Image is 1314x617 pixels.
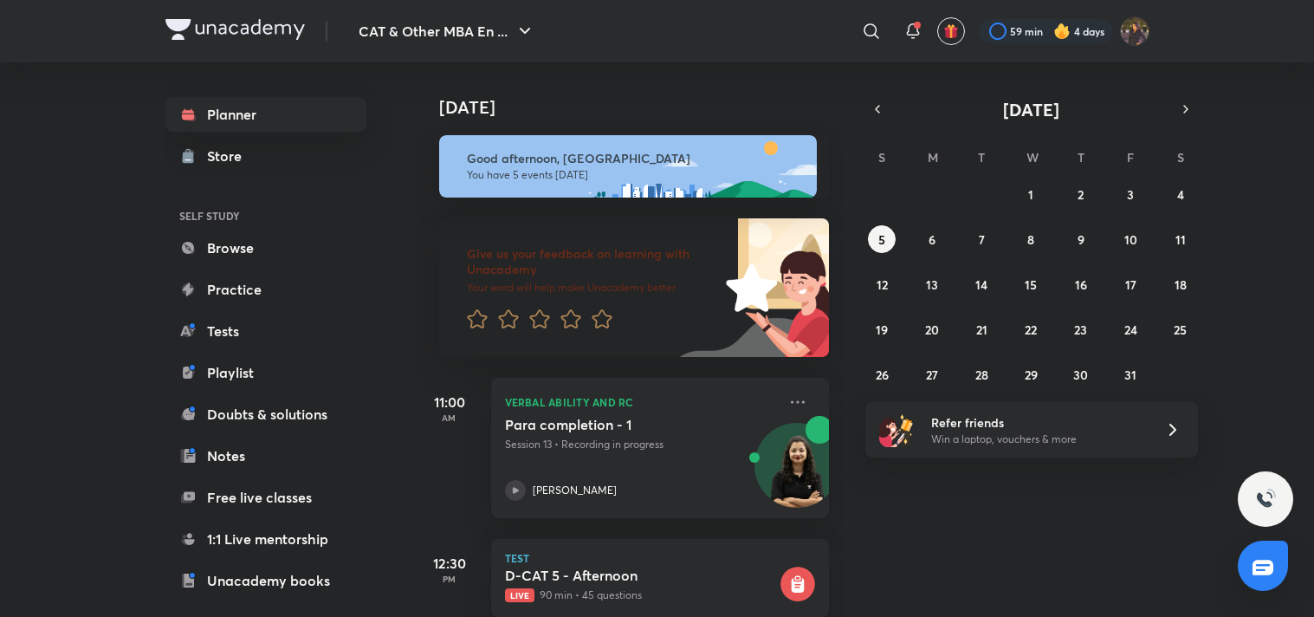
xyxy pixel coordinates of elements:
a: Company Logo [165,19,305,44]
a: Store [165,139,366,173]
p: Your word will help make Unacademy better [467,281,720,295]
abbr: Tuesday [978,149,985,166]
abbr: October 23, 2025 [1074,321,1087,338]
abbr: October 15, 2025 [1025,276,1037,293]
p: Verbal Ability and RC [505,392,777,412]
h4: [DATE] [439,97,846,118]
abbr: October 14, 2025 [975,276,987,293]
h5: 12:30 [415,553,484,574]
button: October 19, 2025 [868,315,896,343]
abbr: October 3, 2025 [1127,186,1134,203]
button: October 2, 2025 [1067,180,1095,208]
img: referral [879,412,914,447]
button: October 22, 2025 [1017,315,1045,343]
a: Free live classes [165,480,366,515]
button: October 28, 2025 [968,360,995,388]
button: October 27, 2025 [918,360,946,388]
a: Doubts & solutions [165,397,366,432]
abbr: October 7, 2025 [979,231,985,248]
a: Practice [165,272,366,307]
div: Store [207,146,252,166]
abbr: October 18, 2025 [1175,276,1187,293]
h5: Para completion - 1 [505,416,721,433]
img: Bhumika Varshney [1120,16,1149,46]
abbr: Friday [1127,149,1134,166]
button: October 21, 2025 [968,315,995,343]
img: afternoon [439,135,817,198]
abbr: October 28, 2025 [975,367,988,383]
button: October 5, 2025 [868,225,896,253]
img: feedback_image [667,218,829,357]
abbr: October 29, 2025 [1025,367,1038,383]
abbr: October 6, 2025 [929,231,935,248]
abbr: October 17, 2025 [1125,276,1136,293]
abbr: October 9, 2025 [1078,231,1084,248]
img: avatar [943,23,959,39]
p: PM [415,574,484,584]
button: October 13, 2025 [918,270,946,298]
abbr: October 20, 2025 [925,321,939,338]
p: Win a laptop, vouchers & more [931,432,1144,447]
button: October 14, 2025 [968,270,995,298]
abbr: October 27, 2025 [926,367,938,383]
abbr: October 8, 2025 [1027,231,1034,248]
abbr: October 1, 2025 [1028,186,1033,203]
abbr: October 24, 2025 [1124,321,1137,338]
abbr: October 4, 2025 [1177,186,1184,203]
abbr: Wednesday [1026,149,1039,166]
abbr: October 12, 2025 [877,276,888,293]
button: October 12, 2025 [868,270,896,298]
button: October 7, 2025 [968,225,995,253]
abbr: Sunday [878,149,885,166]
button: October 11, 2025 [1167,225,1194,253]
a: Browse [165,231,366,265]
abbr: October 25, 2025 [1174,321,1187,338]
h6: SELF STUDY [165,201,366,231]
button: October 25, 2025 [1167,315,1194,343]
abbr: October 31, 2025 [1124,367,1136,383]
h6: Good afternoon, [GEOGRAPHIC_DATA] [467,151,801,166]
a: 1:1 Live mentorship [165,522,366,556]
button: October 16, 2025 [1067,270,1095,298]
button: October 23, 2025 [1067,315,1095,343]
button: October 8, 2025 [1017,225,1045,253]
button: October 29, 2025 [1017,360,1045,388]
abbr: October 16, 2025 [1075,276,1087,293]
a: Planner [165,97,366,132]
a: Playlist [165,355,366,390]
button: October 3, 2025 [1117,180,1144,208]
button: October 10, 2025 [1117,225,1144,253]
button: October 20, 2025 [918,315,946,343]
abbr: October 2, 2025 [1078,186,1084,203]
h6: Refer friends [931,413,1144,432]
img: Company Logo [165,19,305,40]
button: October 31, 2025 [1117,360,1144,388]
button: October 30, 2025 [1067,360,1095,388]
button: October 26, 2025 [868,360,896,388]
a: Tests [165,314,366,348]
img: streak [1053,23,1071,40]
button: CAT & Other MBA En ... [348,14,546,49]
button: avatar [937,17,965,45]
button: October 6, 2025 [918,225,946,253]
button: October 15, 2025 [1017,270,1045,298]
abbr: October 11, 2025 [1175,231,1186,248]
button: [DATE] [890,97,1174,121]
p: Session 13 • Recording in progress [505,437,777,452]
abbr: October 13, 2025 [926,276,938,293]
abbr: Monday [928,149,938,166]
button: October 1, 2025 [1017,180,1045,208]
p: AM [415,412,484,423]
img: Avatar [755,432,838,516]
abbr: Thursday [1078,149,1084,166]
h6: Give us your feedback on learning with Unacademy [467,246,720,277]
button: October 4, 2025 [1167,180,1194,208]
button: October 18, 2025 [1167,270,1194,298]
abbr: Saturday [1177,149,1184,166]
abbr: October 5, 2025 [878,231,885,248]
abbr: October 26, 2025 [876,367,889,383]
abbr: October 19, 2025 [876,321,888,338]
a: Unacademy books [165,563,366,598]
img: ttu [1255,489,1276,510]
p: You have 5 events [DATE] [467,168,801,182]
